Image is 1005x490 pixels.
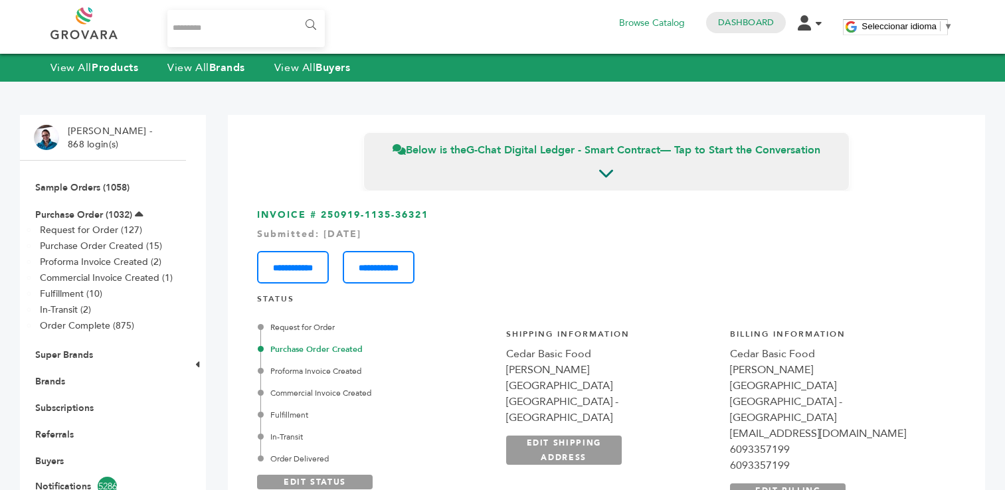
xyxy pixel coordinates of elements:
[40,256,161,268] a: Proforma Invoice Created (2)
[257,228,956,241] div: Submitted: [DATE]
[35,428,74,441] a: Referrals
[393,143,820,157] span: Below is the — Tap to Start the Conversation
[260,365,492,377] div: Proforma Invoice Created
[68,125,155,151] li: [PERSON_NAME] - 868 login(s)
[466,143,660,157] strong: G-Chat Digital Ledger - Smart Contract
[730,426,941,442] div: [EMAIL_ADDRESS][DOMAIN_NAME]
[316,60,350,75] strong: Buyers
[260,343,492,355] div: Purchase Order Created
[167,10,325,47] input: Search...
[506,436,622,465] a: EDIT SHIPPING ADDRESS
[730,378,941,394] div: [GEOGRAPHIC_DATA]
[862,21,937,31] span: Seleccionar idioma
[40,287,102,300] a: Fulfillment (10)
[260,453,492,465] div: Order Delivered
[718,17,774,29] a: Dashboard
[35,181,130,194] a: Sample Orders (1058)
[35,402,94,414] a: Subscriptions
[40,224,142,236] a: Request for Order (127)
[506,329,717,347] h4: Shipping Information
[92,60,138,75] strong: Products
[730,329,941,347] h4: Billing Information
[506,378,717,394] div: [GEOGRAPHIC_DATA]
[40,272,173,284] a: Commercial Invoice Created (1)
[40,240,162,252] a: Purchase Order Created (15)
[944,21,953,31] span: ▼
[730,394,941,426] div: [GEOGRAPHIC_DATA] - [GEOGRAPHIC_DATA]
[50,60,139,75] a: View AllProducts
[260,387,492,399] div: Commercial Invoice Created
[274,60,351,75] a: View AllBuyers
[209,60,245,75] strong: Brands
[257,475,373,489] a: EDIT STATUS
[257,293,956,311] h4: STATUS
[167,60,245,75] a: View AllBrands
[40,303,91,316] a: In-Transit (2)
[260,431,492,443] div: In-Transit
[730,442,941,457] div: 6093357199
[260,321,492,333] div: Request for Order
[506,394,717,426] div: [GEOGRAPHIC_DATA] - [GEOGRAPHIC_DATA]
[257,208,956,284] h3: INVOICE # 250919-1135-36321
[730,346,941,362] div: Cedar Basic Food
[35,349,93,361] a: Super Brands
[35,375,65,388] a: Brands
[35,455,64,467] a: Buyers
[260,409,492,421] div: Fulfillment
[862,21,953,31] a: Seleccionar idioma​
[40,319,134,332] a: Order Complete (875)
[730,362,941,378] div: [PERSON_NAME]
[619,16,685,31] a: Browse Catalog
[506,346,717,362] div: Cedar Basic Food
[35,208,132,221] a: Purchase Order (1032)
[730,457,941,473] div: 6093357199
[506,362,717,378] div: [PERSON_NAME]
